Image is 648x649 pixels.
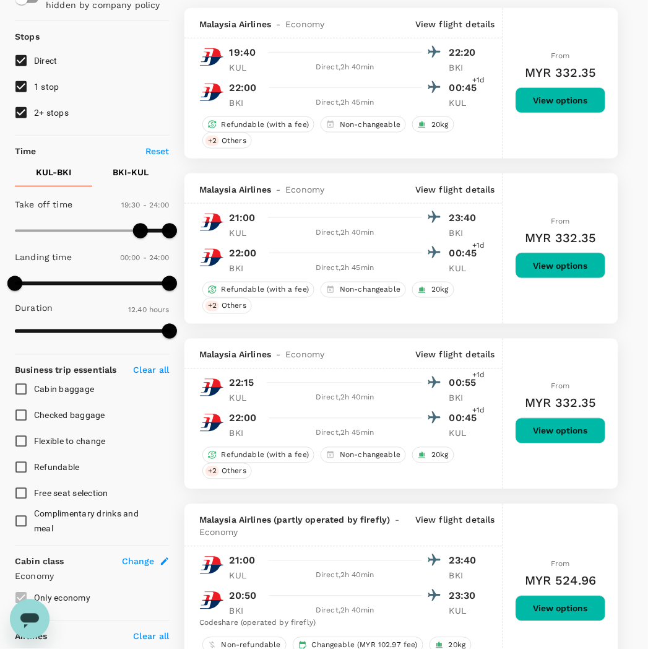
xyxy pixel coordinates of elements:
span: - [271,349,285,361]
span: 20kg [426,450,454,461]
p: KUL [230,227,261,239]
p: View flight details [415,183,495,196]
div: Direct , 2h 40min [268,61,422,74]
button: View options [516,253,606,279]
div: +2Others [202,298,252,314]
img: MH [199,45,224,69]
span: Free seat selection [34,489,108,499]
h6: MYR 332.35 [525,228,597,248]
span: +1d [473,370,485,382]
div: Direct , 2h 45min [268,262,422,274]
p: View flight details [415,349,495,361]
span: Refundable (with a fee) [217,450,314,461]
strong: Stops [15,32,40,41]
span: Economy [285,18,324,30]
span: Others [217,301,251,311]
div: Codeshare (operated by firefly) [199,617,480,630]
div: Refundable (with a fee) [202,282,314,298]
div: Direct , 2h 45min [268,427,422,440]
span: Refundable [34,463,80,473]
button: View options [516,87,606,113]
span: From [551,217,571,225]
p: 00:55 [449,376,480,391]
span: Refundable (with a fee) [217,120,314,130]
p: 22:00 [230,81,257,95]
strong: Airlines [15,632,47,642]
span: 20kg [426,120,454,130]
span: Non-changeable [335,120,405,130]
div: +2Others [202,463,252,479]
div: Direct , 2h 40min [268,227,422,239]
span: From [551,560,571,568]
span: 19:30 - 24:00 [121,201,170,209]
p: KUL [449,605,480,617]
span: Direct [34,56,58,66]
p: Time [15,145,37,157]
div: Refundable (with a fee) [202,116,314,133]
div: 20kg [412,447,454,463]
span: Only economy [34,593,90,603]
p: BKI [230,97,261,109]
p: KUL [449,97,480,109]
div: Refundable (with a fee) [202,447,314,463]
span: - [271,183,285,196]
span: Non-changeable [335,285,405,295]
p: 00:45 [449,411,480,426]
p: 23:40 [449,554,480,568]
span: Malaysia Airlines (partly operated by firefly) [199,514,391,526]
span: + 2 [205,136,219,146]
span: Non-changeable [335,450,405,461]
div: 20kg [412,116,454,133]
p: KUL - BKI [36,166,71,178]
span: +1d [473,74,485,87]
span: - [391,514,405,526]
p: Reset [145,145,170,157]
p: KUL [230,61,261,74]
span: Others [217,136,251,146]
img: MH [199,411,224,435]
p: Clear all [133,630,169,643]
p: 21:00 [230,211,256,225]
h6: MYR 332.35 [525,63,597,82]
p: 22:00 [230,246,257,261]
strong: Cabin class [15,557,64,567]
p: KUL [449,427,480,440]
p: 22:20 [449,45,480,60]
p: BKI [449,61,480,74]
p: KUL [449,262,480,274]
div: Direct , 2h 40min [268,570,422,582]
p: BKI [230,262,261,274]
span: From [551,382,571,391]
span: From [551,51,571,60]
span: Checked baggage [34,411,105,420]
p: KUL [230,392,261,404]
button: View options [516,596,606,622]
p: BKI - KUL [113,166,149,178]
span: Economy [285,349,324,361]
span: Refundable (with a fee) [217,285,314,295]
p: 00:45 [449,81,480,95]
p: 19:40 [230,45,256,60]
p: BKI [449,392,480,404]
p: Take off time [15,198,72,211]
span: Economy [199,526,238,539]
p: 23:40 [449,211,480,225]
div: Non-changeable [321,282,406,298]
span: Flexible to change [34,437,106,446]
p: 00:45 [449,246,480,261]
span: 00:00 - 24:00 [120,253,170,262]
p: 21:00 [230,554,256,568]
p: View flight details [415,514,495,539]
img: MH [199,80,224,105]
div: 20kg [412,282,454,298]
span: Cabin baggage [34,385,94,394]
span: Malaysia Airlines [199,349,272,361]
p: KUL [230,570,261,582]
p: Economy [15,570,170,583]
span: Malaysia Airlines [199,18,272,30]
span: + 2 [205,301,219,311]
div: +2Others [202,133,252,149]
p: 22:00 [230,411,257,426]
span: + 2 [205,466,219,477]
p: BKI [230,605,261,617]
